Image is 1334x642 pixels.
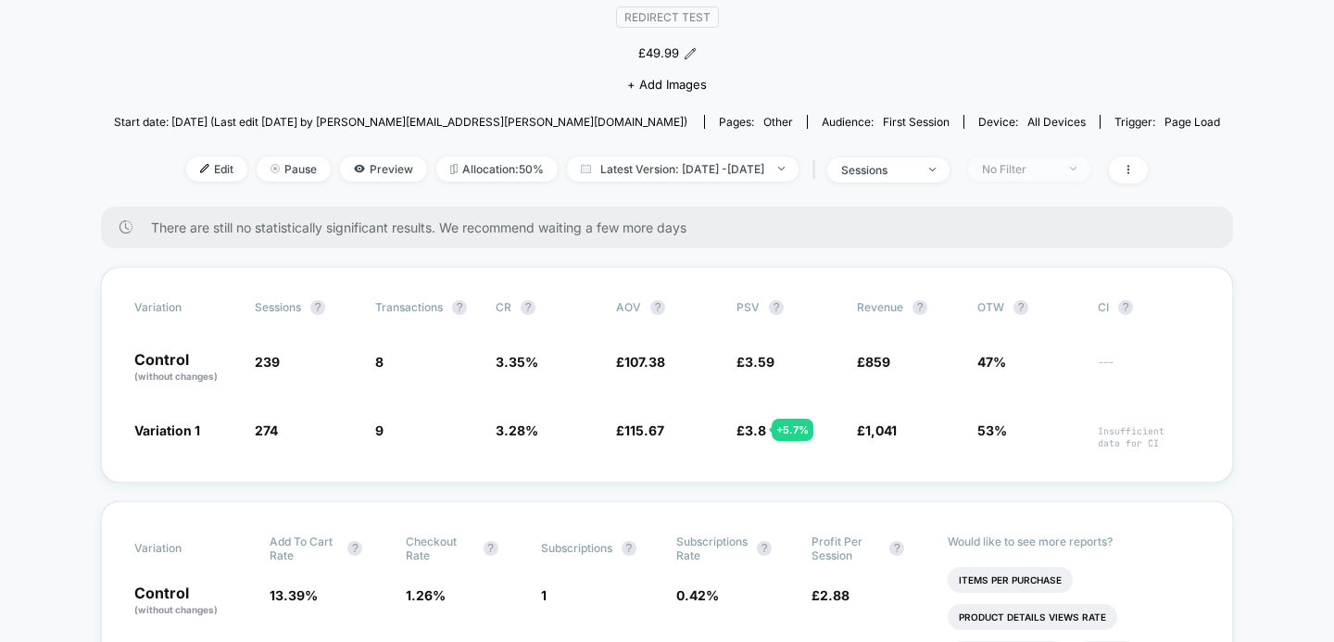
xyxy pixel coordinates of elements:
button: ? [889,541,904,556]
img: edit [200,164,209,173]
div: No Filter [982,162,1056,176]
div: Trigger: [1114,115,1220,129]
span: Insufficient data for CI [1098,425,1200,449]
span: (without changes) [134,371,218,382]
span: Revenue [857,300,903,314]
span: Start date: [DATE] (Last edit [DATE] by [PERSON_NAME][EMAIL_ADDRESS][PERSON_NAME][DOMAIN_NAME]) [114,115,687,129]
span: other [763,115,793,129]
span: £ [736,354,774,370]
span: £ [736,422,766,438]
span: 1,041 [865,422,897,438]
span: 1 [541,587,547,603]
span: CI [1098,300,1200,315]
button: ? [912,300,927,315]
span: 115.67 [624,422,664,438]
span: 859 [865,354,890,370]
img: calendar [581,164,591,173]
span: £ [857,354,890,370]
p: Would like to see more reports? [948,535,1201,548]
span: £ [616,354,665,370]
span: + Add Images [627,77,707,92]
button: ? [650,300,665,315]
img: end [1070,167,1076,170]
span: £49.99 [638,44,679,63]
span: 0.42 % [676,587,719,603]
div: + 5.7 % [772,419,813,441]
span: Redirect Test [616,6,719,28]
span: £ [616,422,664,438]
span: 107.38 [624,354,665,370]
span: 3.28 % [496,422,538,438]
button: ? [521,300,535,315]
span: Checkout Rate [406,535,474,562]
span: PSV [736,300,760,314]
button: ? [452,300,467,315]
span: Subscriptions [541,541,612,555]
span: Transactions [375,300,443,314]
li: Product Details Views Rate [948,604,1117,630]
span: Page Load [1164,115,1220,129]
span: Subscriptions Rate [676,535,748,562]
span: Preview [340,157,427,182]
span: 3.8 [745,422,766,438]
span: Edit [186,157,247,182]
span: 1.26 % [406,587,446,603]
button: ? [757,541,772,556]
button: ? [1118,300,1133,315]
div: Audience: [822,115,950,129]
span: There are still no statistically significant results. We recommend waiting a few more days [151,220,1196,235]
span: 13.39 % [270,587,318,603]
span: Device: [963,115,1100,129]
img: end [778,167,785,170]
span: 8 [375,354,384,370]
button: ? [347,541,362,556]
span: CR [496,300,511,314]
span: 53% [977,422,1007,438]
span: 47% [977,354,1006,370]
span: AOV [616,300,641,314]
span: First Session [883,115,950,129]
span: 3.35 % [496,354,538,370]
div: sessions [841,163,915,177]
span: OTW [977,300,1079,315]
li: Items Per Purchase [948,567,1073,593]
span: 9 [375,422,384,438]
button: ? [769,300,784,315]
span: Variation [134,535,236,562]
span: £ [857,422,897,438]
span: Allocation: 50% [436,157,558,182]
p: Control [134,585,251,617]
img: end [929,168,936,171]
span: 3.59 [745,354,774,370]
span: Variation 1 [134,422,200,438]
span: 2.88 [820,587,849,603]
button: ? [310,300,325,315]
span: Sessions [255,300,301,314]
span: Profit Per Session [812,535,880,562]
span: all devices [1027,115,1086,129]
span: £ [812,587,849,603]
span: 274 [255,422,278,438]
span: Variation [134,300,236,315]
img: rebalance [450,164,458,174]
button: ? [484,541,498,556]
span: Pause [257,157,331,182]
span: | [808,157,827,183]
img: end [271,164,280,173]
span: --- [1098,357,1200,384]
div: Pages: [719,115,793,129]
button: ? [622,541,636,556]
span: 239 [255,354,280,370]
span: (without changes) [134,604,218,615]
p: Control [134,352,236,384]
span: Latest Version: [DATE] - [DATE] [567,157,799,182]
span: Add To Cart Rate [270,535,338,562]
button: ? [1013,300,1028,315]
